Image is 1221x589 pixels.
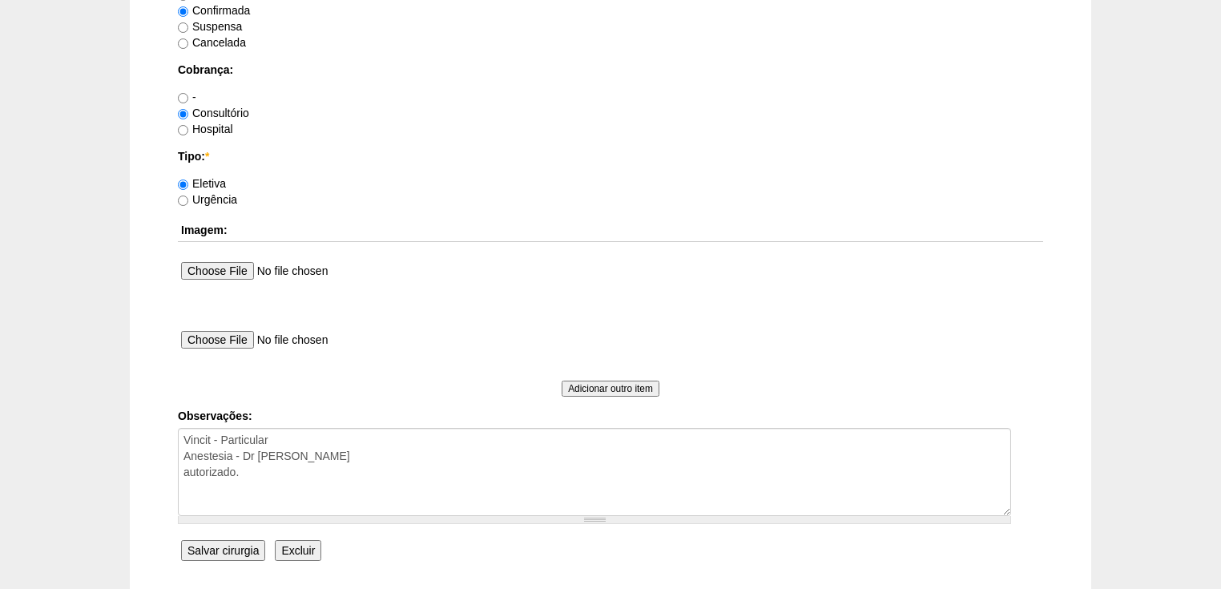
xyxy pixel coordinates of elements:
[178,62,1043,78] label: Cobrança:
[205,150,209,163] span: Este campo é obrigatório.
[178,20,242,33] label: Suspensa
[178,125,188,135] input: Hospital
[178,93,188,103] input: -
[178,219,1043,242] th: Imagem:
[178,408,1043,424] label: Observações:
[562,381,659,397] input: Adicionar outro item
[178,180,188,190] input: Eletiva
[178,22,188,33] input: Suspensa
[178,107,249,119] label: Consultório
[275,540,321,561] input: Excluir
[178,4,250,17] label: Confirmada
[178,109,188,119] input: Consultório
[178,177,226,190] label: Eletiva
[181,540,265,561] input: Salvar cirurgia
[178,38,188,49] input: Cancelada
[178,123,233,135] label: Hospital
[178,193,237,206] label: Urgência
[178,196,188,206] input: Urgência
[178,6,188,17] input: Confirmada
[178,428,1011,516] textarea: Vincit - Particular Anestesia - Dr [PERSON_NAME] autorizado.
[178,91,196,103] label: -
[178,148,1043,164] label: Tipo:
[178,36,246,49] label: Cancelada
